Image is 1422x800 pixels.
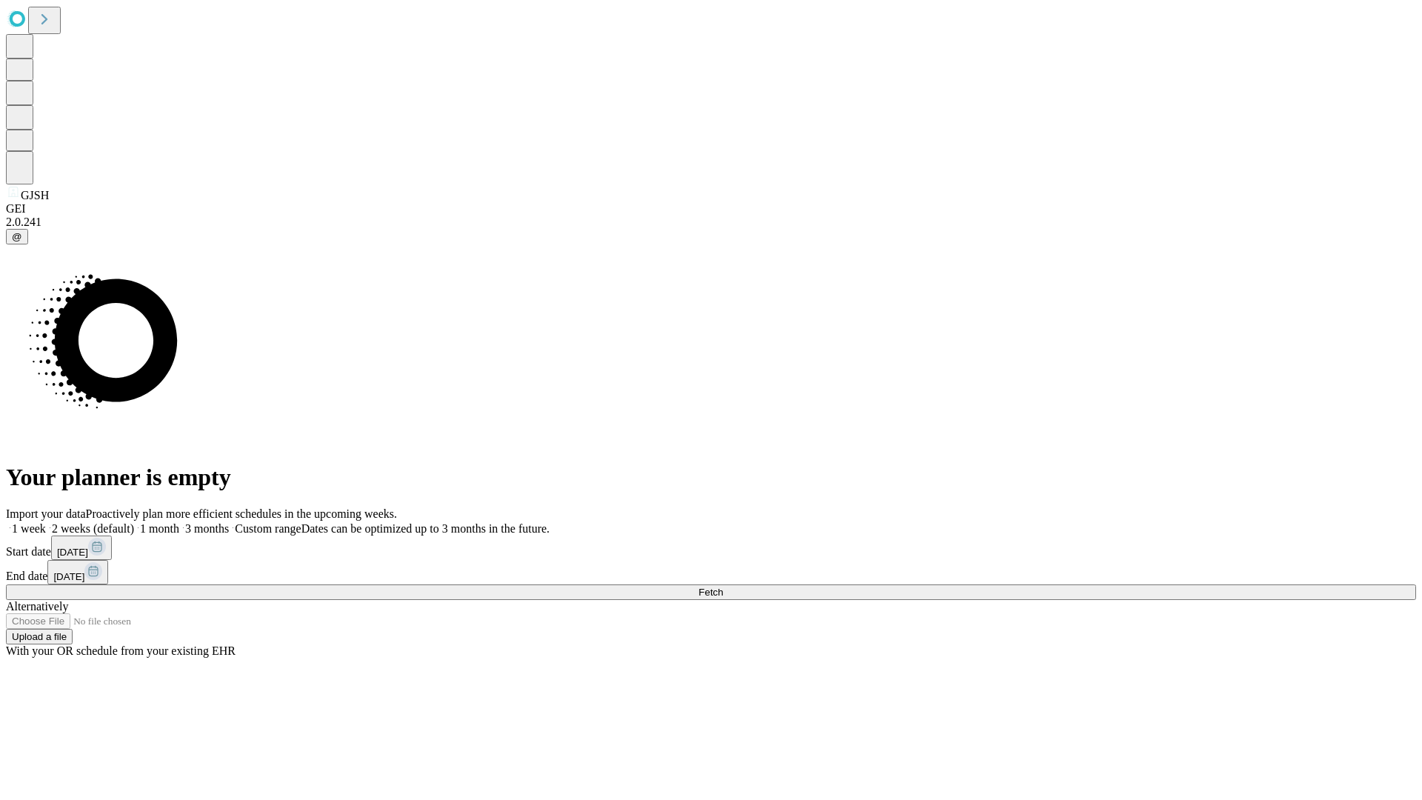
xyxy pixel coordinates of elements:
span: Alternatively [6,600,68,613]
button: [DATE] [47,560,108,584]
span: [DATE] [53,571,84,582]
button: [DATE] [51,536,112,560]
span: With your OR schedule from your existing EHR [6,644,236,657]
span: 1 month [140,522,179,535]
button: @ [6,229,28,244]
span: Fetch [698,587,723,598]
div: End date [6,560,1416,584]
span: Dates can be optimized up to 3 months in the future. [301,522,550,535]
button: Fetch [6,584,1416,600]
div: GEI [6,202,1416,216]
h1: Your planner is empty [6,464,1416,491]
button: Upload a file [6,629,73,644]
div: 2.0.241 [6,216,1416,229]
span: [DATE] [57,547,88,558]
span: Proactively plan more efficient schedules in the upcoming weeks. [86,507,397,520]
span: GJSH [21,189,49,201]
span: @ [12,231,22,242]
span: 1 week [12,522,46,535]
span: 3 months [185,522,229,535]
span: Import your data [6,507,86,520]
span: 2 weeks (default) [52,522,134,535]
span: Custom range [235,522,301,535]
div: Start date [6,536,1416,560]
